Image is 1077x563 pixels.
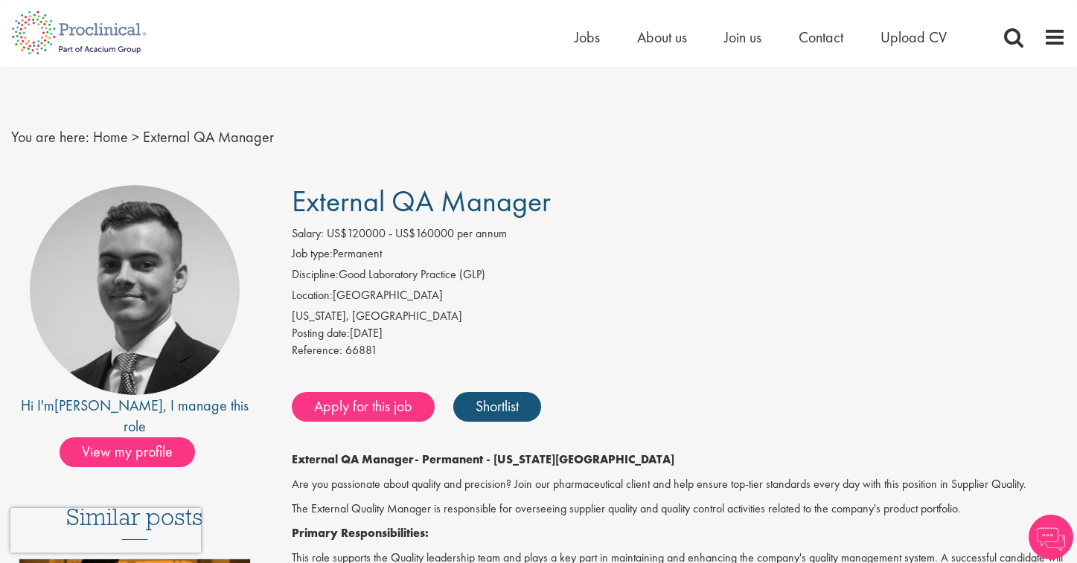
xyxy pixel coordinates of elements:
div: Hi I'm , I manage this role [11,395,258,437]
li: Permanent [292,245,1066,266]
li: [GEOGRAPHIC_DATA] [292,287,1066,308]
a: Upload CV [881,28,947,47]
label: Location: [292,287,333,304]
p: Are you passionate about quality and precision? Join our pharmaceutical client and help ensure to... [292,476,1066,493]
iframe: reCAPTCHA [10,508,201,553]
a: [PERSON_NAME] [54,396,163,415]
label: Discipline: [292,266,339,283]
a: Apply for this job [292,392,435,422]
a: Shortlist [453,392,541,422]
a: breadcrumb link [93,127,128,147]
h3: Similar posts [66,504,203,540]
img: Chatbot [1029,515,1073,559]
span: External QA Manager [143,127,274,147]
label: Salary: [292,225,324,242]
div: [US_STATE], [GEOGRAPHIC_DATA] [292,308,1066,325]
a: View my profile [60,440,210,460]
label: Job type: [292,245,333,263]
span: External QA Manager [292,182,551,220]
span: US$120000 - US$160000 per annum [327,225,507,241]
span: Posting date: [292,325,350,341]
span: > [132,127,139,147]
div: [DATE] [292,325,1066,342]
label: Reference: [292,342,342,359]
strong: Primary Responsibilities: [292,525,429,541]
li: Good Laboratory Practice (GLP) [292,266,1066,287]
a: Join us [724,28,761,47]
span: You are here: [11,127,89,147]
a: Contact [799,28,843,47]
span: 66881 [345,342,377,358]
a: Jobs [575,28,600,47]
a: About us [637,28,687,47]
strong: External QA Manager [292,451,415,467]
p: The External Quality Manager is responsible for overseeing supplier quality and quality control a... [292,501,1066,518]
span: View my profile [60,437,195,467]
strong: - Permanent - [US_STATE][GEOGRAPHIC_DATA] [415,451,674,467]
img: imeage of recruiter Alex Bill [30,185,240,395]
